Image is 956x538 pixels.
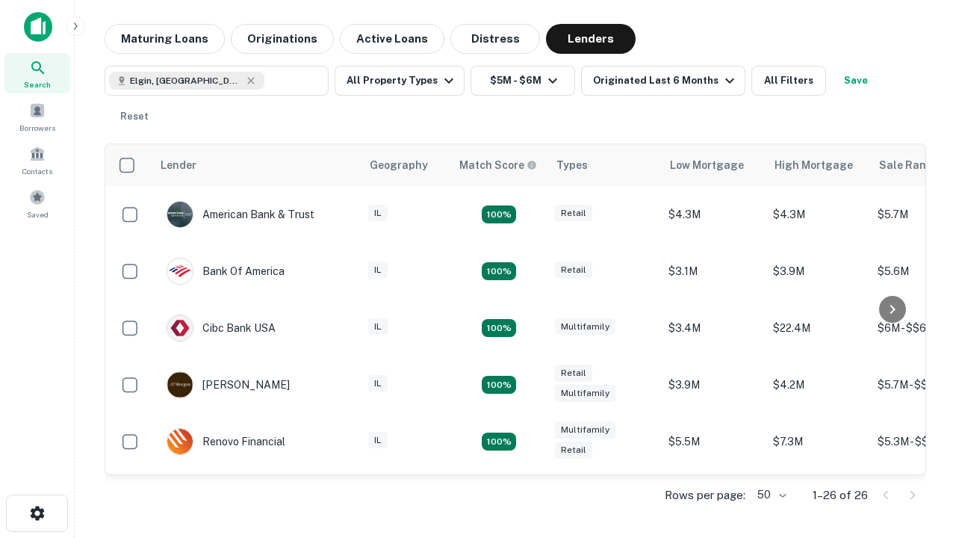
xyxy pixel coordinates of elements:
[167,201,314,228] div: American Bank & Trust
[361,144,450,186] th: Geography
[766,243,870,300] td: $3.9M
[766,413,870,470] td: $7.3M
[27,208,49,220] span: Saved
[555,385,615,402] div: Multifamily
[482,262,516,280] div: Matching Properties: 4, hasApolloMatch: undefined
[546,24,636,54] button: Lenders
[555,205,592,222] div: Retail
[766,144,870,186] th: High Mortgage
[751,66,826,96] button: All Filters
[881,418,956,490] iframe: Chat Widget
[555,262,592,279] div: Retail
[450,24,540,54] button: Distress
[459,157,537,173] div: Capitalize uses an advanced AI algorithm to match your search with the best lender. The match sco...
[167,259,193,284] img: picture
[555,318,615,336] div: Multifamily
[482,433,516,451] div: Matching Properties: 4, hasApolloMatch: undefined
[368,432,388,449] div: IL
[167,315,276,341] div: Cibc Bank USA
[482,319,516,337] div: Matching Properties: 4, hasApolloMatch: undefined
[661,470,766,527] td: $2.2M
[4,53,70,93] a: Search
[547,144,661,186] th: Types
[19,122,55,134] span: Borrowers
[450,144,547,186] th: Capitalize uses an advanced AI algorithm to match your search with the best lender. The match sco...
[482,205,516,223] div: Matching Properties: 7, hasApolloMatch: undefined
[4,140,70,180] a: Contacts
[111,102,158,132] button: Reset
[661,356,766,413] td: $3.9M
[471,66,575,96] button: $5M - $6M
[167,202,193,227] img: picture
[766,186,870,243] td: $4.3M
[581,66,745,96] button: Originated Last 6 Months
[766,470,870,527] td: $3.1M
[661,413,766,470] td: $5.5M
[167,258,285,285] div: Bank Of America
[340,24,444,54] button: Active Loans
[832,66,880,96] button: Save your search to get updates of matches that match your search criteria.
[459,157,534,173] h6: Match Score
[167,371,290,398] div: [PERSON_NAME]
[130,74,242,87] span: Elgin, [GEOGRAPHIC_DATA], [GEOGRAPHIC_DATA]
[167,429,193,454] img: picture
[152,144,361,186] th: Lender
[161,156,196,174] div: Lender
[661,186,766,243] td: $4.3M
[24,78,51,90] span: Search
[751,484,789,506] div: 50
[775,156,853,174] div: High Mortgage
[24,12,52,42] img: capitalize-icon.png
[766,356,870,413] td: $4.2M
[555,365,592,382] div: Retail
[555,442,592,459] div: Retail
[335,66,465,96] button: All Property Types
[368,318,388,336] div: IL
[813,486,868,504] p: 1–26 of 26
[665,486,745,504] p: Rows per page:
[4,96,70,137] a: Borrowers
[593,72,739,90] div: Originated Last 6 Months
[22,165,52,177] span: Contacts
[368,375,388,392] div: IL
[555,421,615,439] div: Multifamily
[670,156,744,174] div: Low Mortgage
[370,156,428,174] div: Geography
[167,315,193,341] img: picture
[4,183,70,223] a: Saved
[368,262,388,279] div: IL
[661,300,766,356] td: $3.4M
[167,372,193,398] img: picture
[231,24,334,54] button: Originations
[482,376,516,394] div: Matching Properties: 4, hasApolloMatch: undefined
[661,243,766,300] td: $3.1M
[105,24,225,54] button: Maturing Loans
[167,428,285,455] div: Renovo Financial
[766,300,870,356] td: $22.4M
[661,144,766,186] th: Low Mortgage
[556,156,588,174] div: Types
[368,205,388,222] div: IL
